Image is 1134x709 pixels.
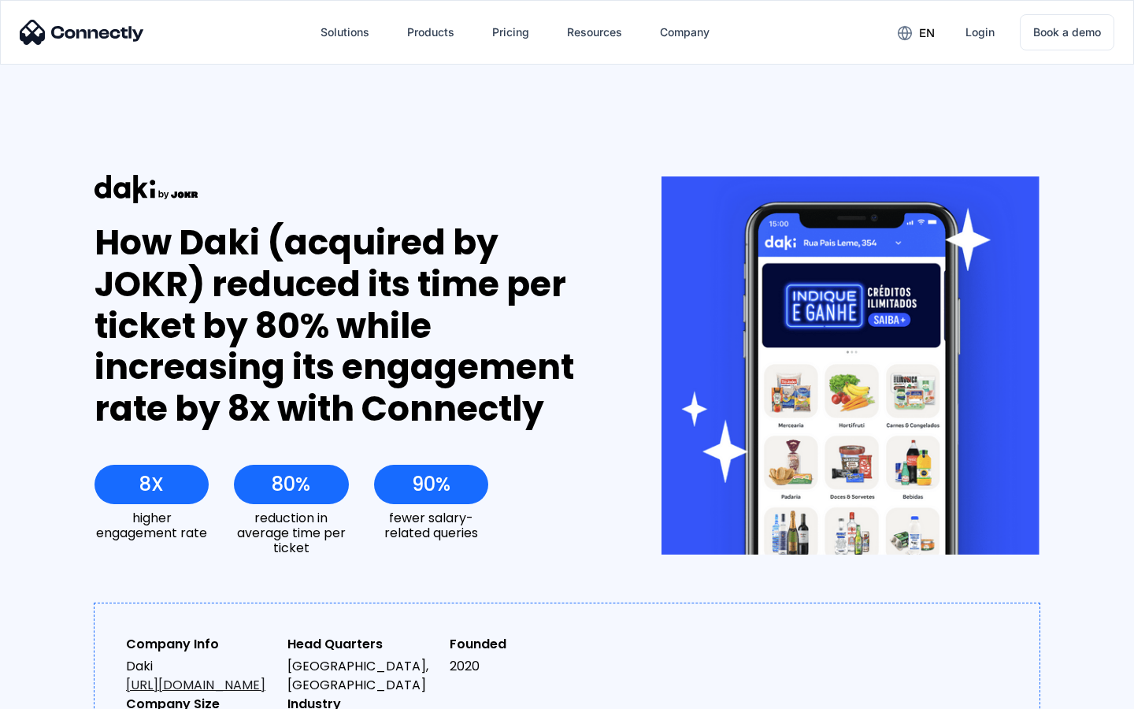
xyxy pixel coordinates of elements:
div: How Daki (acquired by JOKR) reduced its time per ticket by 80% while increasing its engagement ra... [94,222,604,430]
div: 2020 [450,657,598,676]
div: fewer salary-related queries [374,510,488,540]
div: 80% [272,473,310,496]
aside: Language selected: English [16,681,94,703]
div: Products [407,21,454,43]
div: Company Info [126,635,275,654]
img: Connectly Logo [20,20,144,45]
div: 90% [412,473,450,496]
div: Company [660,21,710,43]
div: Daki [126,657,275,695]
a: Book a demo [1020,14,1114,50]
div: Head Quarters [287,635,436,654]
div: Pricing [492,21,529,43]
div: Solutions [321,21,369,43]
div: Login [965,21,995,43]
div: reduction in average time per ticket [234,510,348,556]
a: [URL][DOMAIN_NAME] [126,676,265,694]
ul: Language list [31,681,94,703]
div: higher engagement rate [94,510,209,540]
a: Login [953,13,1007,51]
div: Founded [450,635,598,654]
div: en [919,22,935,44]
a: Pricing [480,13,542,51]
div: 8X [139,473,164,496]
div: Resources [567,21,622,43]
div: [GEOGRAPHIC_DATA], [GEOGRAPHIC_DATA] [287,657,436,695]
